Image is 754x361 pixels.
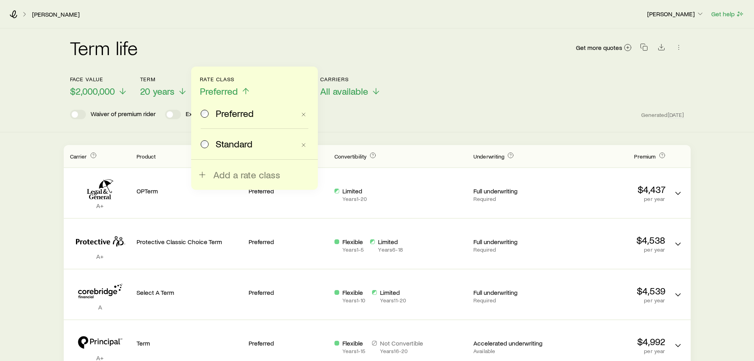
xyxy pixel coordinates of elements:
p: $4,539 [559,285,665,296]
p: Full underwriting [473,187,553,195]
p: $4,538 [559,235,665,246]
p: Flexible [342,339,365,347]
button: Get help [711,10,745,19]
span: Premium [634,153,655,160]
p: Required [473,297,553,304]
span: $2,000,000 [70,86,115,97]
p: Full underwriting [473,238,553,246]
p: Years 1 - 20 [342,196,367,202]
span: Underwriting [473,153,504,160]
p: Years 1 - 5 [342,246,364,253]
p: Limited [380,288,406,296]
h2: Term life [70,38,138,57]
p: Limited [378,238,403,246]
p: Face value [70,76,127,82]
p: Protective Classic Choice Term [137,238,243,246]
p: Available [473,348,553,354]
a: [PERSON_NAME] [32,11,80,18]
button: Term20 years [140,76,187,97]
p: Select A Term [137,288,243,296]
p: Not Convertible [380,339,423,347]
p: Required [473,246,553,253]
p: Preferred [249,187,328,195]
p: $4,437 [559,184,665,195]
p: Flexible [342,238,364,246]
p: per year [559,246,665,253]
span: Preferred [200,86,238,97]
p: A+ [70,252,130,260]
p: $4,992 [559,336,665,347]
p: Accelerated underwriting [473,339,553,347]
p: [PERSON_NAME] [647,10,704,18]
button: Rate ClassPreferred [200,76,251,97]
p: Carriers [320,76,381,82]
p: Flexible [342,288,365,296]
p: Waiver of premium rider [91,110,156,119]
p: A [70,303,130,311]
a: Get more quotes [575,43,632,52]
p: OPTerm [137,187,243,195]
p: Rate Class [200,76,251,82]
a: Download CSV [656,45,667,52]
button: Face value$2,000,000 [70,76,127,97]
p: Preferred [249,238,328,246]
p: per year [559,297,665,304]
span: Product [137,153,156,160]
p: Preferred [249,339,328,347]
button: CarriersAll available [320,76,381,97]
p: Term [140,76,187,82]
p: Full underwriting [473,288,553,296]
p: A+ [70,202,130,210]
p: Required [473,196,553,202]
p: per year [559,348,665,354]
p: Extended convertibility [186,110,249,119]
p: Years 1 - 10 [342,297,365,304]
p: per year [559,196,665,202]
span: Get more quotes [576,44,622,51]
p: Preferred [249,288,328,296]
span: Convertibility [334,153,367,160]
span: Generated [641,111,684,118]
span: 20 years [140,86,175,97]
p: Years 11 - 20 [380,297,406,304]
p: Years 6 - 18 [378,246,403,253]
p: Limited [342,187,367,195]
p: Years 1 - 15 [342,348,365,354]
button: [PERSON_NAME] [647,10,705,19]
p: Years 16 - 20 [380,348,423,354]
p: Term [137,339,243,347]
span: Carrier [70,153,87,160]
span: [DATE] [668,111,684,118]
span: All available [320,86,368,97]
